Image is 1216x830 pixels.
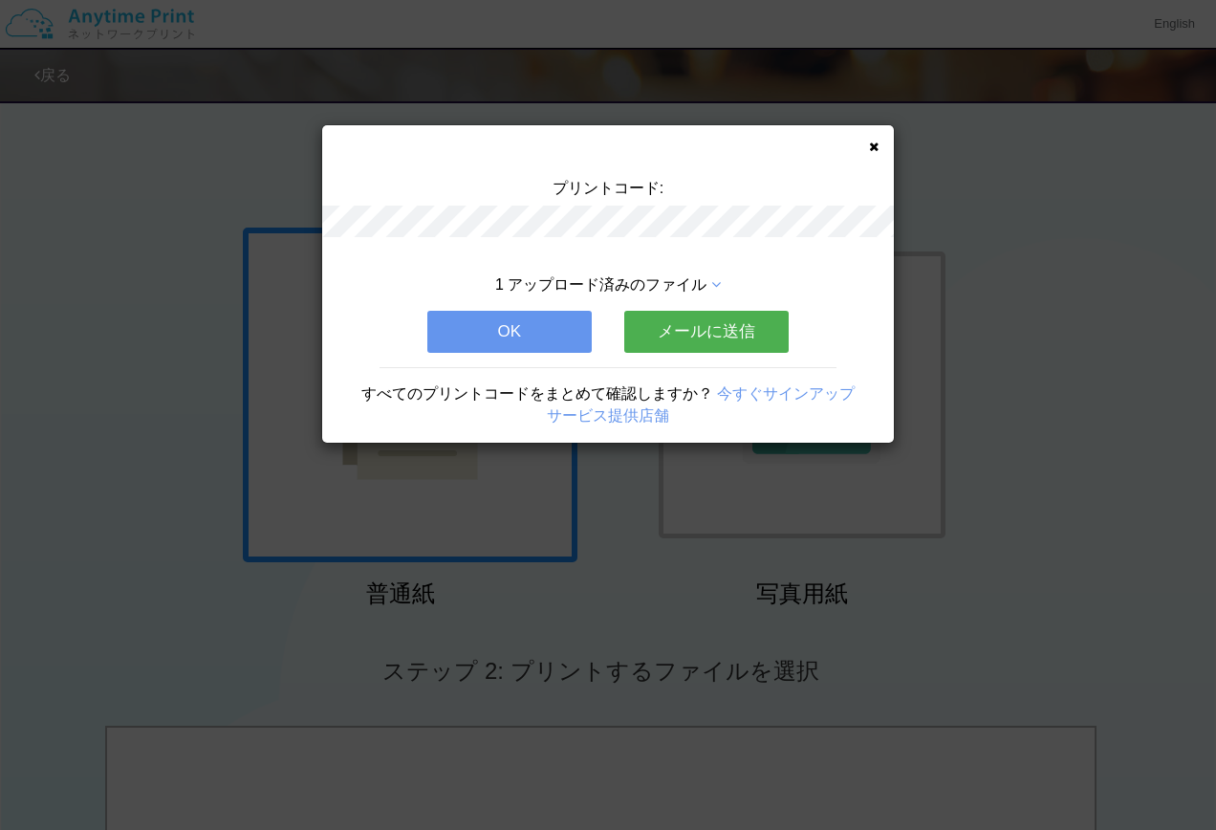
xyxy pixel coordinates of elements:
button: OK [427,311,592,353]
span: プリントコード: [553,180,663,196]
button: メールに送信 [624,311,789,353]
a: サービス提供店舗 [547,407,669,424]
a: 今すぐサインアップ [717,385,855,402]
span: すべてのプリントコードをまとめて確認しますか？ [361,385,713,402]
span: 1 アップロード済みのファイル [495,276,706,293]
